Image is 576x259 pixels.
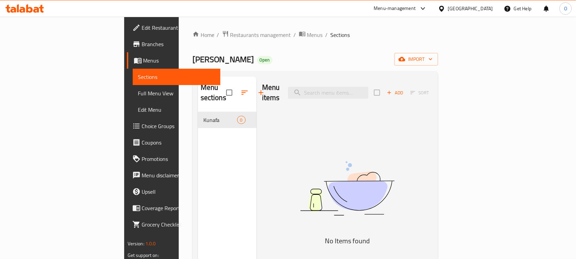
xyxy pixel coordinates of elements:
div: Kunafa0 [198,112,257,128]
a: Coupons [127,134,220,151]
span: Add item [384,87,406,98]
a: Restaurants management [222,30,291,39]
span: Select all sections [222,85,236,100]
span: Promotions [142,155,215,163]
span: Edit Restaurant [142,24,215,32]
span: Open [257,57,273,63]
a: Branches [127,36,220,52]
a: Menus [299,30,323,39]
li: / [326,31,328,39]
span: Sections [331,31,350,39]
span: Version: [128,239,144,248]
a: Grocery Checklist [127,216,220,233]
a: Choice Groups [127,118,220,134]
li: / [294,31,296,39]
a: Sections [133,69,220,85]
span: Edit Menu [138,106,215,114]
h2: Menu items [262,82,280,103]
span: Branches [142,40,215,48]
span: O [564,5,567,12]
div: [GEOGRAPHIC_DATA] [448,5,493,12]
span: Sections [138,73,215,81]
nav: Menu sections [198,109,257,131]
a: Edit Menu [133,101,220,118]
div: items [237,116,246,124]
span: Select section first [406,87,434,98]
span: Menus [143,56,215,65]
nav: breadcrumb [192,30,438,39]
span: [PERSON_NAME] [192,52,254,67]
span: Sort sections [236,84,253,101]
a: Upsell [127,183,220,200]
a: Edit Restaurant [127,19,220,36]
button: Add [384,87,406,98]
span: Add [386,89,404,97]
span: Upsell [142,188,215,196]
a: Menu disclaimer [127,167,220,183]
img: dish.svg [262,143,433,234]
a: Coverage Report [127,200,220,216]
span: Menus [307,31,323,39]
span: Menu disclaimer [142,171,215,179]
a: Promotions [127,151,220,167]
button: import [394,53,438,66]
span: Full Menu View [138,89,215,97]
a: Full Menu View [133,85,220,101]
span: Coverage Report [142,204,215,212]
span: Coupons [142,138,215,147]
span: 1.0.0 [145,239,156,248]
span: Choice Groups [142,122,215,130]
span: Grocery Checklist [142,220,215,229]
span: Restaurants management [230,31,291,39]
h5: No Items found [262,235,433,246]
span: Kunafa [203,116,237,124]
a: Menus [127,52,220,69]
span: import [400,55,433,64]
span: 0 [237,117,245,123]
div: Menu-management [374,4,416,13]
input: search [288,87,369,99]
